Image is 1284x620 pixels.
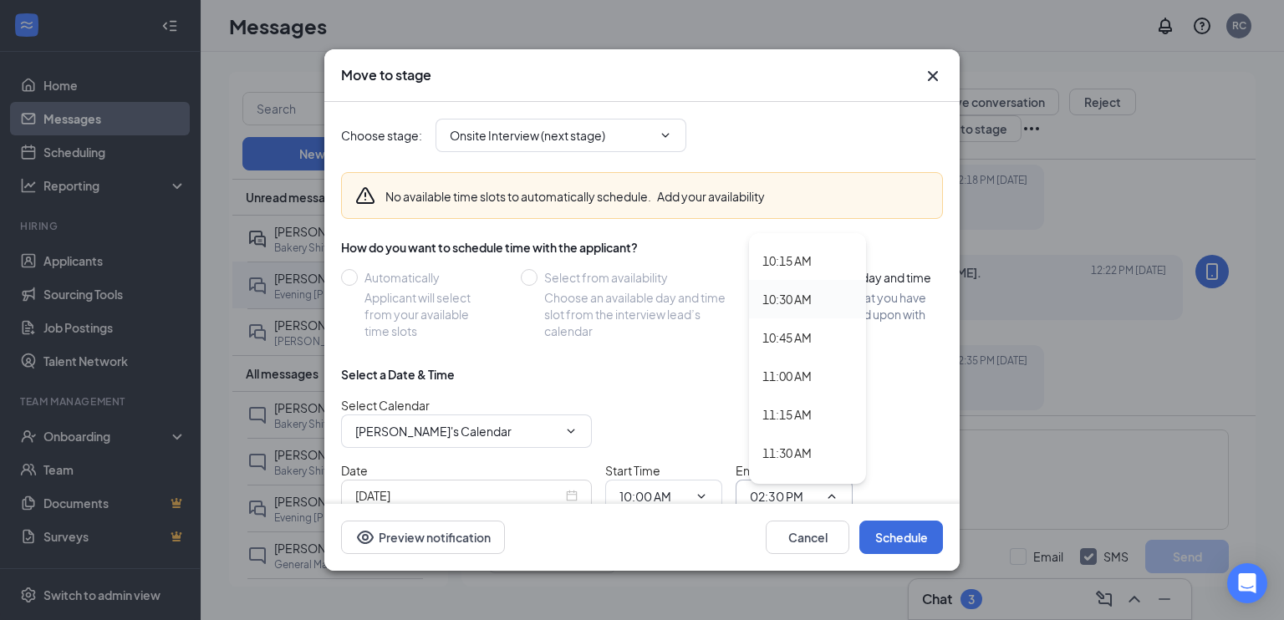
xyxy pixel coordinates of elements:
[1227,563,1267,603] div: Open Intercom Messenger
[766,521,849,554] button: Cancel
[762,367,812,385] div: 11:00 AM
[825,490,838,503] svg: ChevronUp
[750,487,818,506] input: End time
[619,487,688,506] input: Start time
[341,239,943,256] div: How do you want to schedule time with the applicant?
[355,527,375,547] svg: Eye
[659,129,672,142] svg: ChevronDown
[355,486,563,505] input: Sep 16, 2025
[923,66,943,86] svg: Cross
[695,490,708,503] svg: ChevronDown
[762,482,812,501] div: 11:45 AM
[341,463,368,478] span: Date
[762,444,812,462] div: 11:30 AM
[859,521,943,554] button: Schedule
[341,126,422,145] span: Choose stage :
[341,521,505,554] button: Preview notificationEye
[564,424,578,438] svg: ChevronDown
[355,185,375,206] svg: Warning
[385,188,765,205] div: No available time slots to automatically schedule.
[657,188,765,205] button: Add your availability
[762,328,812,347] div: 10:45 AM
[736,463,786,478] span: End Time
[762,405,812,424] div: 11:15 AM
[605,463,660,478] span: Start Time
[341,398,430,413] span: Select Calendar
[341,366,455,383] div: Select a Date & Time
[923,66,943,86] button: Close
[762,252,812,270] div: 10:15 AM
[762,290,812,308] div: 10:30 AM
[341,66,431,84] h3: Move to stage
